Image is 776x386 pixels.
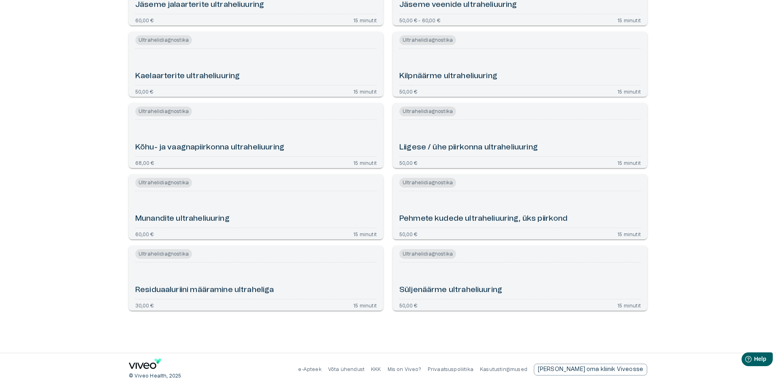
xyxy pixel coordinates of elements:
p: 15 minutit [617,89,641,94]
p: 68,00 € [135,160,154,165]
div: [PERSON_NAME] oma kliinik Viveosse [534,364,647,375]
p: 50,00 € [399,231,417,236]
a: Kasutustingimused [480,367,527,372]
p: 15 minutit [353,303,377,307]
p: 60,00 € [135,17,153,22]
a: Navigate to Liigese / ühe piirkonna ultraheliuuring [393,103,647,168]
h6: Liigese / ühe piirkonna ultraheliuuring [399,142,538,153]
h6: Süljenäärme ultraheliuuring [399,285,502,296]
p: 50,00 € [399,89,417,94]
p: 50,00 € [399,303,417,307]
p: 15 minutit [353,17,377,22]
p: 50,00 € [399,160,417,165]
span: Ultrahelidiagnostika [135,178,192,188]
p: 15 minutit [617,160,641,165]
p: 15 minutit [617,231,641,236]
span: Ultrahelidiagnostika [399,249,456,259]
h6: Pehmete kudede ultraheliuuring, üks piirkond [399,213,568,224]
p: 15 minutit [353,160,377,165]
p: 50,00 € [135,89,153,94]
p: [PERSON_NAME] oma kliinik Viveosse [538,365,643,374]
p: 50,00 € - 60,00 € [399,17,440,22]
p: Võta ühendust [328,366,365,373]
p: 15 minutit [353,231,377,236]
a: Navigate to Kaelaarterite ultraheliuuring [129,32,383,97]
h6: Munandite ultraheliuuring [135,213,230,224]
p: 30,00 € [135,303,153,307]
p: 15 minutit [353,89,377,94]
span: Ultrahelidiagnostika [399,107,456,116]
a: Navigate to Pehmete kudede ultraheliuuring, üks piirkond [393,175,647,239]
a: Navigate to home page [129,358,161,372]
a: e-Apteek [298,367,321,372]
a: Privaatsuspoliitika [428,367,473,372]
p: © Viveo Health, 2025 [129,373,181,380]
h6: Kaelaarterite ultraheliuuring [135,71,240,82]
a: Navigate to Kilpnäärme ultraheliuuring [393,32,647,97]
a: Send email to partnership request to viveo [534,364,647,375]
span: Ultrahelidiagnostika [399,35,456,45]
a: Navigate to Munandite ultraheliuuring [129,175,383,239]
span: Ultrahelidiagnostika [135,107,192,116]
a: Navigate to Kõhu- ja vaagnapiirkonna ultraheliuuring [129,103,383,168]
a: KKK [371,367,381,372]
p: Mis on Viveo? [388,366,421,373]
p: 15 minutit [617,303,641,307]
p: 15 minutit [617,17,641,22]
p: 60,00 € [135,231,153,236]
span: Ultrahelidiagnostika [135,249,192,259]
a: Navigate to Süljenäärme ultraheliuuring [393,246,647,311]
h6: Kõhu- ja vaagnapiirkonna ultraheliuuring [135,142,284,153]
h6: Kilpnäärme ultraheliuuring [399,71,497,82]
a: Navigate to Residuaaluriini määramine ultraheliga [129,246,383,311]
h6: Residuaaluriini määramine ultraheliga [135,285,274,296]
iframe: Help widget launcher [713,349,776,372]
span: Ultrahelidiagnostika [135,35,192,45]
span: Ultrahelidiagnostika [399,178,456,188]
